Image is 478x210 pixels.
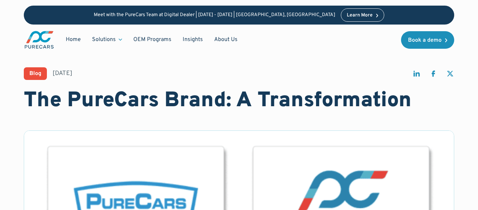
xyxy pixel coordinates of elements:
div: Solutions [92,36,116,43]
a: main [24,30,55,49]
a: share on facebook [429,69,437,81]
a: Home [60,33,86,46]
a: Learn More [341,8,384,22]
a: share on linkedin [412,69,421,81]
a: Book a demo [401,31,454,49]
div: Solutions [86,33,128,46]
div: Book a demo [408,38,442,43]
a: Insights [177,33,209,46]
p: Meet with the PureCars Team at Digital Dealer | [DATE] - [DATE] | [GEOGRAPHIC_DATA], [GEOGRAPHIC_... [94,12,335,18]
div: Blog [29,71,41,76]
a: About Us [209,33,243,46]
div: [DATE] [52,69,72,78]
a: share on twitter [446,69,454,81]
div: Learn More [347,13,373,18]
h1: The PureCars Brand: A Transformation [24,88,454,114]
img: purecars logo [24,30,55,49]
a: OEM Programs [128,33,177,46]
